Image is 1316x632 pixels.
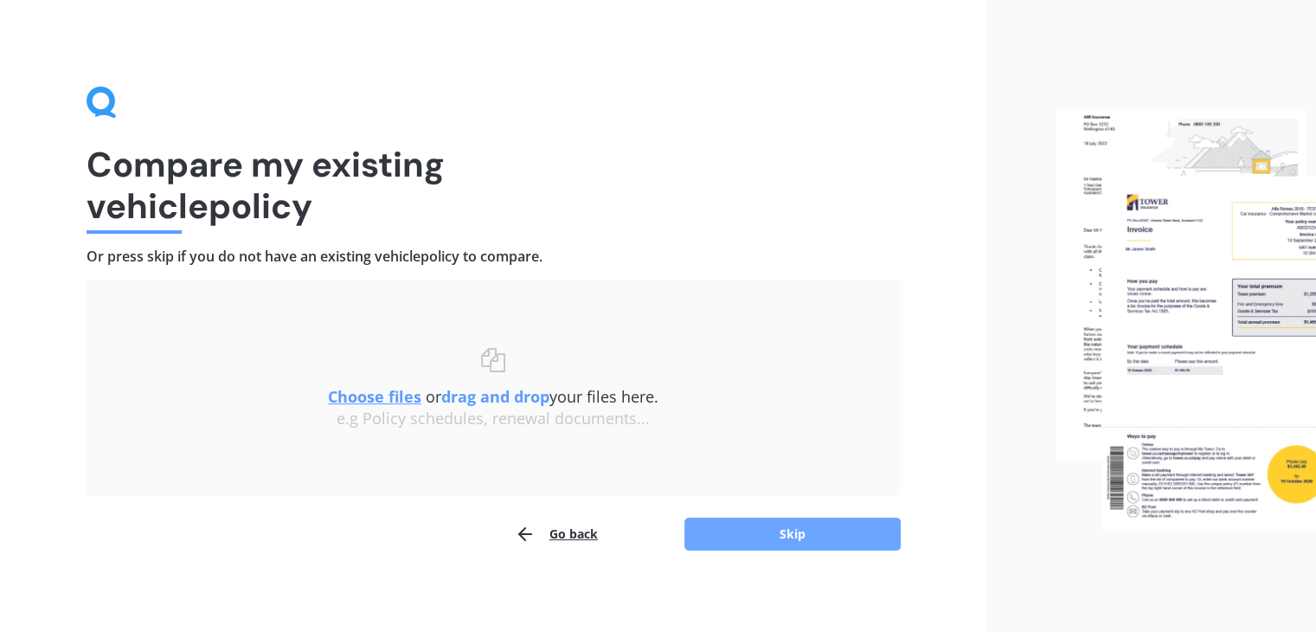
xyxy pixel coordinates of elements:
[121,410,866,429] div: e.g Policy schedules, renewal documents...
[87,248,901,266] h4: Or press skip if you do not have an existing vehicle policy to compare.
[441,386,549,407] b: drag and drop
[328,386,658,407] span: or your files here.
[684,518,901,551] button: Skip
[1056,109,1316,529] img: files.webp
[328,386,421,407] u: Choose files
[87,144,901,227] h1: Compare my existing vehicle policy
[515,517,598,551] button: Go back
